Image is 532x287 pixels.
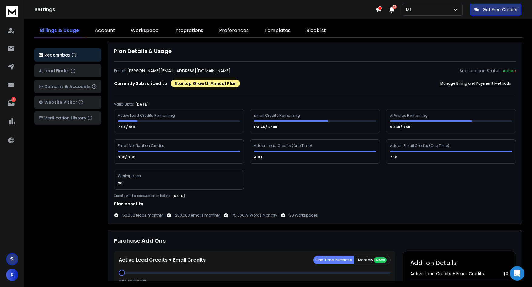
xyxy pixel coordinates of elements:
[354,256,391,264] button: Monthly 20% off
[114,68,126,74] p: Email:
[213,24,255,37] a: Preferences
[254,143,312,148] div: Addon Lead Credits (One Time)
[460,68,501,74] p: Subscription Status:
[6,6,18,17] img: logo
[254,155,264,160] p: 4.4K
[114,102,134,107] p: Valid Upto:
[34,96,101,109] button: Website Visitor
[89,24,121,37] a: Account
[313,256,354,264] button: One Time Purchase
[254,113,301,118] div: Email Credits Remaining
[254,125,278,129] p: 151.4K/ 250K
[34,24,85,37] a: Billings & Usage
[374,257,387,263] div: 20% off
[168,24,209,37] a: Integrations
[34,64,101,77] button: Lead Finder
[258,24,297,37] a: Templates
[34,48,101,62] button: ReachInbox
[232,213,277,218] p: 75,000 AI Words Monthly
[35,6,375,13] h1: Settings
[390,143,449,148] div: Addon Email Credits (One Time)
[114,47,516,55] h1: Plan Details & Usage
[118,143,165,148] div: Email Verification Credits
[503,271,508,277] span: $ 0
[172,193,185,198] p: [DATE]
[135,102,149,107] p: [DATE]
[300,24,332,37] a: Blocklist
[125,24,165,37] a: Workspace
[114,236,166,245] h1: Purchase Add Ons
[470,4,521,16] button: Get Free Credits
[34,80,101,93] button: Domains & Accounts
[114,194,171,198] p: Credits will be renewed on or before :
[114,201,516,207] h1: Plan benefits
[6,269,18,281] button: R
[289,213,318,218] p: 20 Workspaces
[440,81,511,86] p: Manage Billing and Payment Methods
[410,259,508,267] h2: Add-on Details
[390,155,398,160] p: 75K
[118,181,123,186] p: 20
[118,113,176,118] div: Active Lead Credits Remaining
[510,266,524,281] div: Open Intercom Messenger
[114,80,167,86] p: Currently Subscribed to
[503,68,516,74] div: Active
[119,279,147,284] p: Add on Credits
[392,5,397,9] span: 13
[410,271,484,277] span: Active Lead Credits + Email Credits
[390,125,411,129] p: 50.3K/ 75K
[119,256,206,264] p: Active Lead Credits + Email Credits
[175,213,220,218] p: 250,000 emails monthly
[118,125,137,129] p: 7.9K/ 50K
[122,213,163,218] p: 50,000 leads monthly
[127,68,231,74] p: [PERSON_NAME][EMAIL_ADDRESS][DOMAIN_NAME]
[5,97,17,109] a: 3
[406,7,413,13] p: MI
[11,97,16,102] p: 3
[171,80,240,87] div: Startup Growth Annual Plan
[435,77,516,90] button: Manage Billing and Payment Methods
[39,53,43,57] img: logo
[118,155,136,160] p: 300/ 300
[390,113,429,118] div: AI Words Remaining
[118,174,142,178] div: Workspaces
[34,111,101,125] button: Verification History
[483,7,517,13] p: Get Free Credits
